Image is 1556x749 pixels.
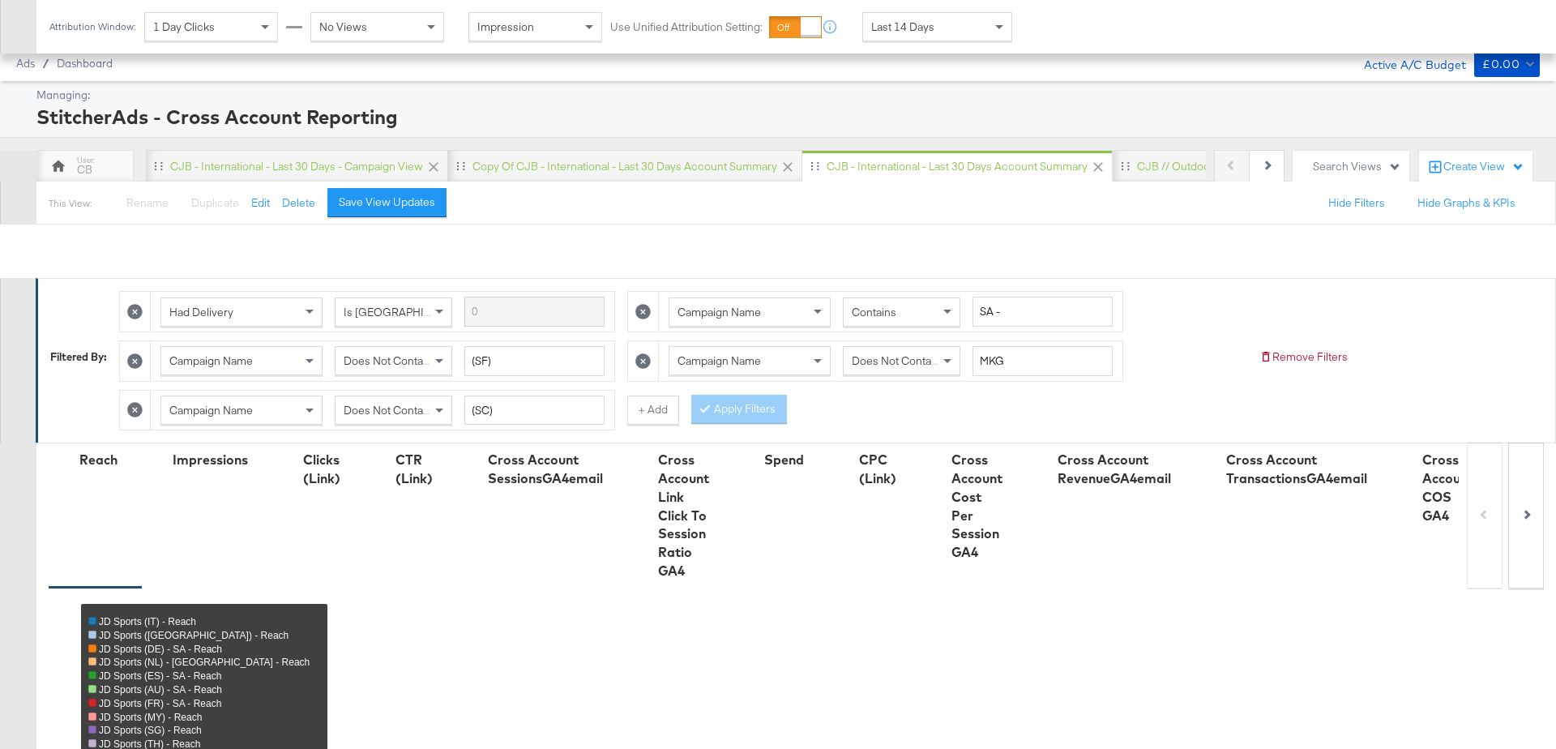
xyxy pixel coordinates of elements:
[36,103,1536,131] div: StitcherAds - Cross Account Reporting
[658,451,709,580] div: Cross Account Link Click To Session Ratio GA4
[627,396,679,425] button: + Add
[972,346,1113,376] input: Enter a search term
[1137,159,1220,174] div: CJB // Outdoors
[170,159,423,174] div: CJB - International - Last 30 days - Campaign View
[472,159,777,174] div: Copy of CJB - International - Last 30 days Account Summary
[49,197,92,210] div: This View:
[191,195,239,210] span: Duplicate
[99,684,222,695] span: JD Sports (AU) - SA - Reach
[456,161,465,170] div: Drag to reorder tab
[99,657,310,668] span: JD Sports (NL) - [GEOGRAPHIC_DATA] - Reach
[610,19,763,35] label: Use Unified Attribution Setting:
[477,19,534,34] span: Impression
[1474,51,1540,77] button: £0.00
[1121,161,1130,170] div: Drag to reorder tab
[327,188,447,217] button: Save View Updates
[16,57,35,70] span: Ads
[319,19,367,34] span: No Views
[852,305,896,319] span: Contains
[488,451,603,488] div: Cross Account SessionsGA4email
[810,161,819,170] div: Drag to reorder tab
[678,305,761,319] span: Campaign Name
[99,712,202,723] span: JD Sports (MY) - Reach
[154,161,163,170] div: Drag to reorder tab
[36,88,1536,103] div: Managing:
[99,616,196,627] span: JD Sports (IT) - Reach
[49,21,136,32] div: Attribution Window:
[951,451,1002,562] div: Cross Account Cost Per Session GA4
[1347,51,1466,75] div: Active A/C Budget
[57,57,113,70] a: Dashboard
[50,349,107,365] div: Filtered By:
[126,195,169,210] span: Rename
[173,451,248,469] div: Impressions
[1058,451,1171,488] div: Cross Account RevenueGA4email
[871,19,934,34] span: Last 14 Days
[678,353,761,368] span: Campaign Name
[344,403,432,417] span: Does Not Contain
[99,630,289,641] span: JD Sports ([GEOGRAPHIC_DATA]) - Reach
[79,451,118,469] div: Reach
[99,670,221,682] span: JD Sports (ES) - SA - Reach
[339,195,435,210] div: Save View Updates
[1313,159,1401,174] div: Search Views
[1482,54,1520,75] div: £0.00
[1417,195,1515,211] button: Hide Graphs & KPIs
[464,396,605,426] input: Enter a search term
[169,305,233,319] span: Had Delivery
[1328,195,1385,211] button: Hide Filters
[1443,159,1524,175] div: Create View
[859,451,896,488] div: CPC (Link)
[303,451,340,488] div: Clicks (Link)
[344,353,432,368] span: Does Not Contain
[35,57,57,70] span: /
[251,195,270,211] button: Edit
[827,159,1088,174] div: CJB - International - Last 30 days Account Summary
[344,305,468,319] span: Is [GEOGRAPHIC_DATA]
[1422,451,1473,524] div: Cross Account COS GA4
[395,451,433,488] div: CTR (Link)
[169,403,253,417] span: Campaign Name
[852,353,940,368] span: Does Not Contain
[99,644,222,655] span: JD Sports (DE) - SA - Reach
[99,698,221,709] span: JD Sports (FR) - SA - Reach
[972,297,1113,327] input: Enter a search term
[77,162,92,178] div: CB
[99,725,202,736] span: JD Sports (SG) - Reach
[1226,451,1367,488] div: Cross Account TransactionsGA4email
[1259,349,1348,365] button: Remove Filters
[464,297,605,327] input: Enter a search term
[464,346,605,376] input: Enter a search term
[169,353,253,368] span: Campaign Name
[282,195,315,211] button: Delete
[764,451,804,469] div: Spend
[153,19,215,34] span: 1 Day Clicks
